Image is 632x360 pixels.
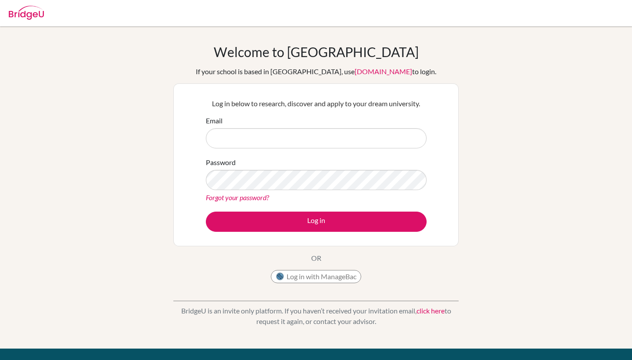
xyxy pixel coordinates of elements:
a: Forgot your password? [206,193,269,202]
button: Log in [206,212,427,232]
a: [DOMAIN_NAME] [355,67,412,76]
button: Log in with ManageBac [271,270,361,283]
label: Password [206,157,236,168]
a: click here [417,306,445,315]
h1: Welcome to [GEOGRAPHIC_DATA] [214,44,419,60]
label: Email [206,115,223,126]
img: Bridge-U [9,6,44,20]
p: BridgeU is an invite only platform. If you haven’t received your invitation email, to request it ... [173,306,459,327]
p: Log in below to research, discover and apply to your dream university. [206,98,427,109]
p: OR [311,253,321,263]
div: If your school is based in [GEOGRAPHIC_DATA], use to login. [196,66,436,77]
